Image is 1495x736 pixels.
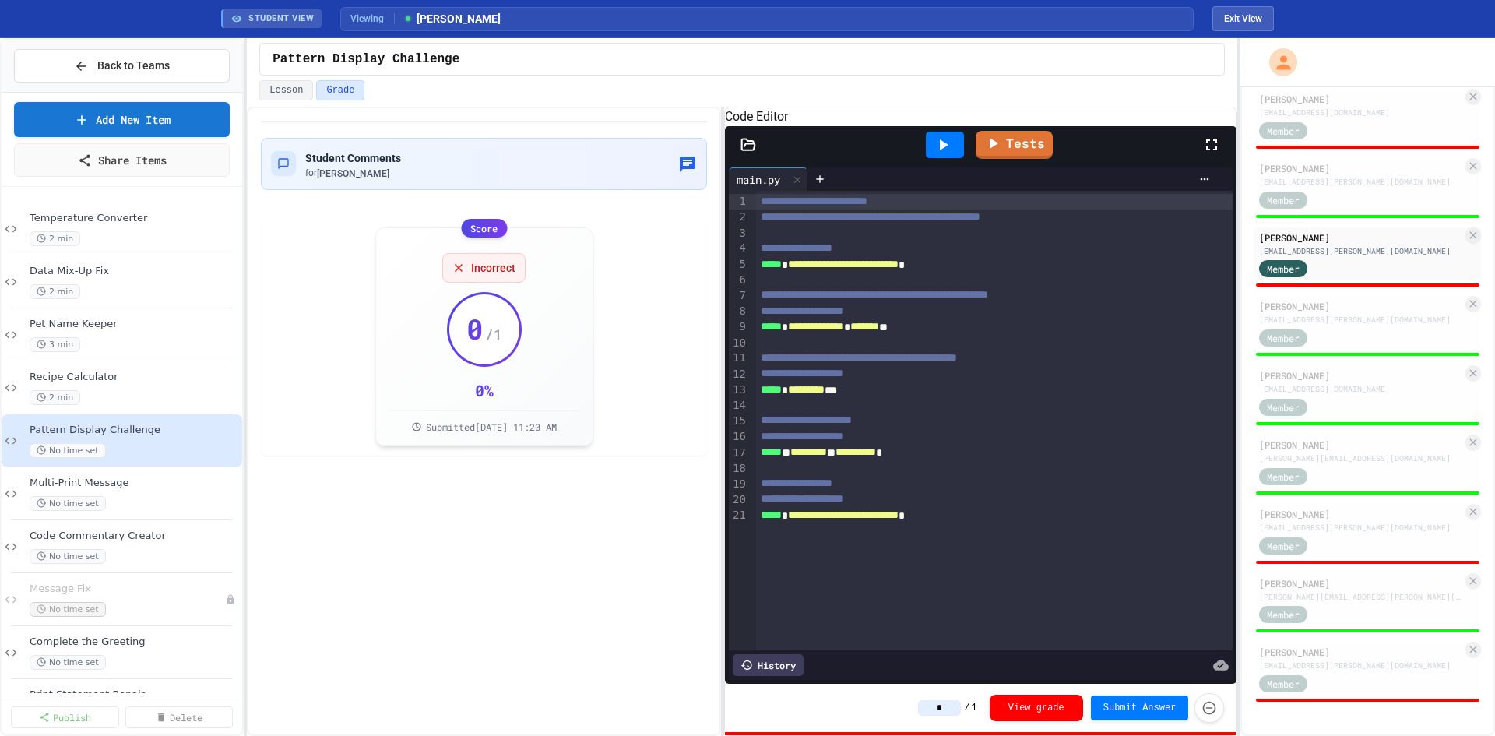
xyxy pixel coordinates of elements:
[1253,44,1301,80] div: My Account
[14,102,230,137] a: Add New Item
[225,594,236,605] div: Unpublished
[30,443,106,458] span: No time set
[729,226,748,241] div: 3
[1259,522,1462,534] div: [EMAIL_ADDRESS][PERSON_NAME][DOMAIN_NAME]
[30,231,80,246] span: 2 min
[1259,245,1462,257] div: [EMAIL_ADDRESS][PERSON_NAME][DOMAIN_NAME]
[964,702,969,714] span: /
[729,382,748,398] div: 13
[1267,400,1300,414] span: Member
[972,702,977,714] span: 1
[729,336,748,351] div: 10
[1259,299,1462,313] div: [PERSON_NAME]
[1259,660,1462,671] div: [EMAIL_ADDRESS][PERSON_NAME][DOMAIN_NAME]
[1259,438,1462,452] div: [PERSON_NAME]
[976,131,1053,159] a: Tests
[11,706,119,728] a: Publish
[1091,696,1189,720] button: Submit Answer
[14,49,230,83] button: Back to Teams
[30,284,80,299] span: 2 min
[725,107,1236,126] h6: Code Editor
[990,695,1083,721] button: View grade
[729,445,748,461] div: 17
[30,602,106,617] span: No time set
[1194,693,1224,723] button: Force resubmission of student's answer (Admin only)
[30,549,106,564] span: No time set
[729,367,748,382] div: 12
[259,80,313,100] button: Lesson
[403,11,501,27] span: [PERSON_NAME]
[466,313,484,344] span: 0
[729,304,748,319] div: 8
[97,58,170,74] span: Back to Teams
[305,167,401,180] div: for
[30,530,239,543] span: Code Commentary Creator
[729,273,748,288] div: 6
[1259,107,1462,118] div: [EMAIL_ADDRESS][DOMAIN_NAME]
[733,654,804,676] div: History
[1259,176,1462,188] div: [EMAIL_ADDRESS][PERSON_NAME][DOMAIN_NAME]
[30,265,239,278] span: Data Mix-Up Fix
[30,496,106,511] span: No time set
[729,508,748,523] div: 21
[1259,645,1462,659] div: [PERSON_NAME]
[1259,231,1462,245] div: [PERSON_NAME]
[30,636,239,649] span: Complete the Greeting
[1259,368,1462,382] div: [PERSON_NAME]
[1259,383,1462,395] div: [EMAIL_ADDRESS][DOMAIN_NAME]
[1267,193,1300,207] span: Member
[729,492,748,508] div: 20
[1267,677,1300,691] span: Member
[1267,470,1300,484] span: Member
[1267,262,1300,276] span: Member
[317,168,389,179] span: [PERSON_NAME]
[30,655,106,670] span: No time set
[30,688,239,702] span: Print Statement Repair
[125,706,234,728] a: Delete
[1259,507,1462,521] div: [PERSON_NAME]
[30,371,239,384] span: Recipe Calculator
[729,414,748,429] div: 15
[729,194,748,210] div: 1
[729,241,748,256] div: 4
[30,390,80,405] span: 2 min
[729,350,748,366] div: 11
[485,323,502,345] span: / 1
[426,421,557,433] span: Submitted [DATE] 11:20 AM
[729,477,748,492] div: 19
[1259,92,1462,106] div: [PERSON_NAME]
[30,424,239,437] span: Pattern Display Challenge
[1267,607,1300,622] span: Member
[729,210,748,225] div: 2
[14,143,230,177] a: Share Items
[729,429,748,445] div: 16
[30,318,239,331] span: Pet Name Keeper
[1259,161,1462,175] div: [PERSON_NAME]
[475,379,494,401] div: 0 %
[1259,576,1462,590] div: [PERSON_NAME]
[729,398,748,414] div: 14
[1212,6,1274,31] button: Exit student view
[1103,702,1177,714] span: Submit Answer
[1259,314,1462,326] div: [EMAIL_ADDRESS][PERSON_NAME][DOMAIN_NAME]
[461,219,507,238] div: Score
[729,288,748,304] div: 7
[1267,539,1300,553] span: Member
[30,212,239,225] span: Temperature Converter
[30,337,80,352] span: 3 min
[729,461,748,477] div: 18
[350,12,395,26] span: Viewing
[316,80,364,100] button: Grade
[729,319,748,335] div: 9
[305,152,401,164] span: Student Comments
[729,171,788,188] div: main.py
[1259,453,1462,464] div: [PERSON_NAME][EMAIL_ADDRESS][DOMAIN_NAME]
[471,260,515,276] span: Incorrect
[729,167,807,191] div: main.py
[729,257,748,273] div: 5
[1267,331,1300,345] span: Member
[273,50,459,69] span: Pattern Display Challenge
[30,477,239,490] span: Multi-Print Message
[1267,124,1300,138] span: Member
[1259,591,1462,603] div: [PERSON_NAME][EMAIL_ADDRESS][PERSON_NAME][DOMAIN_NAME]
